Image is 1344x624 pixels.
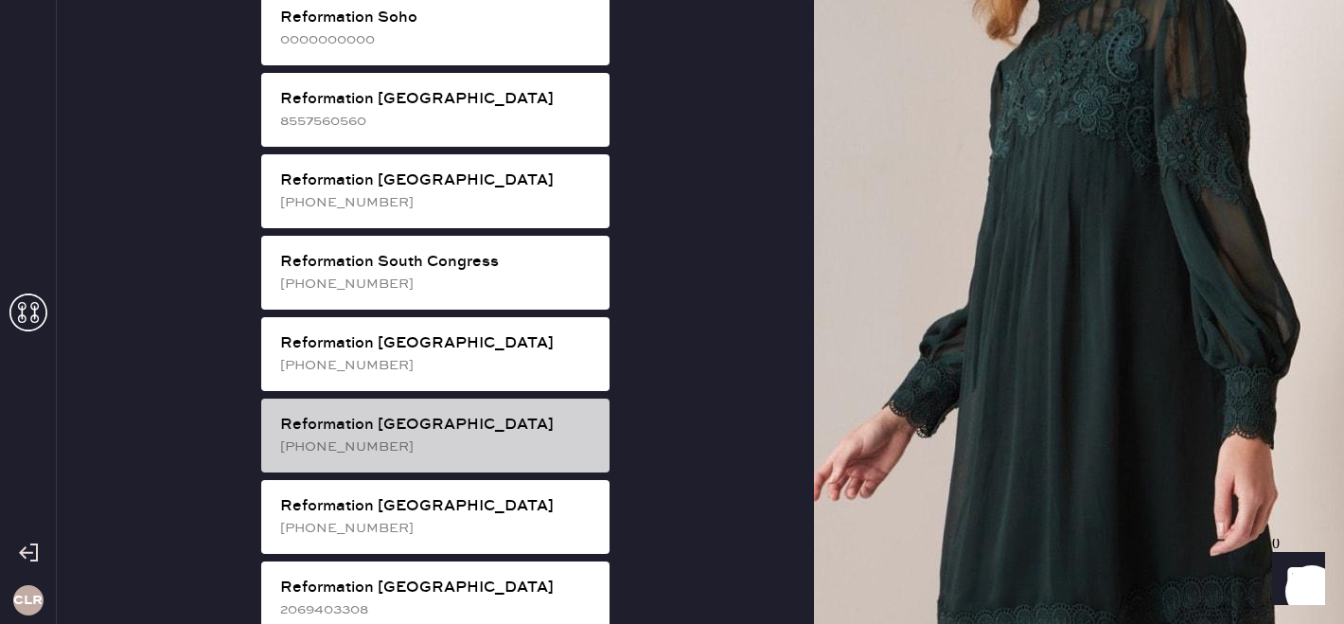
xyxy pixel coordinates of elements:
div: Reformation [GEOGRAPHIC_DATA] [280,577,594,599]
div: [PHONE_NUMBER] [280,274,594,294]
div: Reformation Soho [280,7,594,29]
div: [PHONE_NUMBER] [280,437,594,457]
div: Reformation [GEOGRAPHIC_DATA] [280,414,594,437]
div: Reformation South Congress [280,251,594,274]
div: Reformation [GEOGRAPHIC_DATA] [280,332,594,355]
div: Reformation [GEOGRAPHIC_DATA] [280,495,594,518]
div: 8557560560 [280,111,594,132]
div: 0000000000 [280,29,594,50]
h3: CLR [13,594,43,607]
iframe: Front Chat [1254,539,1335,620]
div: [PHONE_NUMBER] [280,518,594,539]
div: Reformation [GEOGRAPHIC_DATA] [280,169,594,192]
div: [PHONE_NUMBER] [280,355,594,376]
div: 2069403308 [280,599,594,620]
div: Reformation [GEOGRAPHIC_DATA] [280,88,594,111]
div: [PHONE_NUMBER] [280,192,594,213]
